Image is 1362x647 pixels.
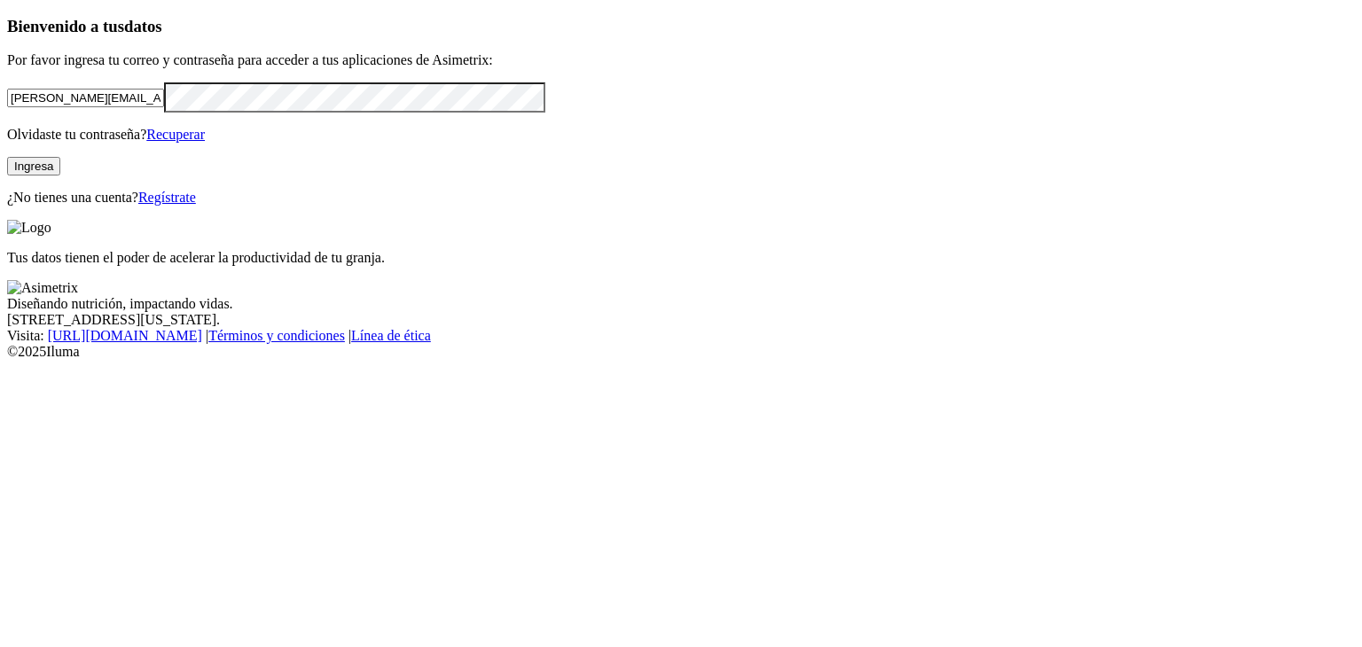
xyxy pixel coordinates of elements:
a: Términos y condiciones [208,328,345,343]
a: Línea de ética [351,328,431,343]
p: Tus datos tienen el poder de acelerar la productividad de tu granja. [7,250,1355,266]
a: Regístrate [138,190,196,205]
a: Recuperar [146,127,205,142]
p: ¿No tienes una cuenta? [7,190,1355,206]
img: Asimetrix [7,280,78,296]
h3: Bienvenido a tus [7,17,1355,36]
div: Visita : | | [7,328,1355,344]
p: Por favor ingresa tu correo y contraseña para acceder a tus aplicaciones de Asimetrix: [7,52,1355,68]
p: Olvidaste tu contraseña? [7,127,1355,143]
input: Tu correo [7,89,164,107]
a: [URL][DOMAIN_NAME] [48,328,202,343]
div: Diseñando nutrición, impactando vidas. [7,296,1355,312]
button: Ingresa [7,157,60,175]
div: © 2025 Iluma [7,344,1355,360]
img: Logo [7,220,51,236]
div: [STREET_ADDRESS][US_STATE]. [7,312,1355,328]
span: datos [124,17,162,35]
